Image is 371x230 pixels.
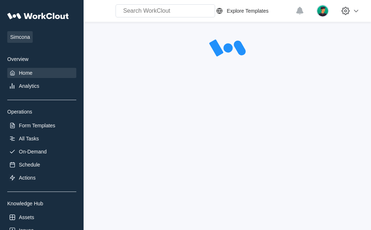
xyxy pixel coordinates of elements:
div: Overview [7,56,76,62]
a: Assets [7,212,76,222]
div: Operations [7,109,76,115]
div: Explore Templates [227,8,269,14]
a: Form Templates [7,120,76,131]
span: Simcona [7,31,33,43]
div: Analytics [19,83,39,89]
a: Actions [7,173,76,183]
a: Home [7,68,76,78]
div: Assets [19,214,34,220]
input: Search WorkClout [116,4,215,17]
a: Schedule [7,160,76,170]
a: All Tasks [7,134,76,144]
div: Knowledge Hub [7,201,76,206]
div: Schedule [19,162,40,168]
div: Form Templates [19,123,55,128]
a: On-Demand [7,147,76,157]
a: Explore Templates [215,7,292,15]
div: On-Demand [19,149,47,155]
img: user.png [316,5,329,17]
a: Analytics [7,81,76,91]
div: All Tasks [19,136,39,141]
div: Home [19,70,32,76]
div: Actions [19,175,36,181]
